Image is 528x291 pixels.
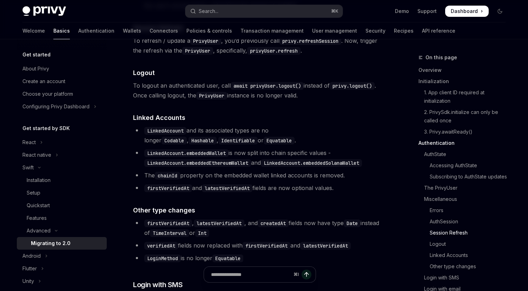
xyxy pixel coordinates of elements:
[264,137,295,144] code: Equatable
[144,149,229,157] code: LinkedAccount.embeddedWallet
[418,238,511,250] a: Logout
[17,161,107,174] button: Toggle Swift section
[279,37,341,45] code: privy.refreshSession
[451,8,478,15] span: Dashboard
[17,237,107,250] a: Migrating to 2.0
[182,47,213,55] code: PrivyUser
[22,65,49,73] div: About Privy
[395,8,409,15] a: Demo
[418,171,511,182] a: Subscribing to AuthState updates
[22,6,66,16] img: dark logo
[17,149,107,161] button: Toggle React native section
[330,82,375,90] code: privy.logout()
[133,113,185,122] span: Linked Accounts
[150,229,189,237] code: TimeInterval
[22,277,34,285] div: Unity
[123,22,141,39] a: Wallets
[27,176,51,184] div: Installation
[22,163,34,172] div: Swift
[418,272,511,283] a: Login with SMS
[17,187,107,199] a: Setup
[417,8,437,15] a: Support
[27,201,50,210] div: Quickstart
[17,75,107,88] a: Create an account
[445,6,489,17] a: Dashboard
[133,241,386,250] li: fields now replaced with and
[194,219,244,227] code: latestVerifiedAt
[17,174,107,187] a: Installation
[17,262,107,275] button: Toggle Flutter section
[418,149,511,160] a: AuthState
[186,22,232,39] a: Policies & controls
[22,264,37,273] div: Flutter
[22,22,45,39] a: Welcome
[17,88,107,100] a: Choose your platform
[17,100,107,113] button: Toggle Configuring Privy Dashboard section
[418,194,511,205] a: Miscellaneous
[240,22,304,39] a: Transaction management
[53,22,70,39] a: Basics
[144,242,178,250] code: verifiedAt
[27,214,47,222] div: Features
[418,126,511,137] a: 3. Privy.awaitReady()
[202,184,252,192] code: latestVerifiedAt
[144,184,192,192] code: firstVerifiedAt
[133,218,386,238] li: , , and fields now have type instead of or
[161,137,187,144] code: Codable
[418,182,511,194] a: The PrivyUser
[247,47,301,55] code: privyUser.refresh
[144,159,251,167] code: LinkedAccount.embeddedEthereumWallet
[243,242,290,250] code: firstVerifiedAt
[27,189,40,197] div: Setup
[218,137,258,144] code: Identifiable
[418,160,511,171] a: Accessing AuthState
[17,224,107,237] button: Toggle Advanced section
[133,253,386,263] li: is no longer
[144,127,186,135] code: LinkedAccount
[133,36,386,55] span: To refresh / update a , you’d previously call . Now, trigger the refresh via the , specifically, .
[196,92,227,100] code: PrivyUser
[189,137,217,144] code: Hashable
[190,37,221,45] code: PrivyUser
[300,242,351,250] code: latestVerifiedAt
[418,65,511,76] a: Overview
[133,126,386,145] li: and its associated types are no longer , , or .
[31,239,71,248] div: Migrating to 2.0
[133,183,386,193] li: and fields are now optional values.
[418,76,511,87] a: Initialization
[17,62,107,75] a: About Privy
[133,68,155,77] span: Logout
[17,136,107,149] button: Toggle React section
[144,255,181,262] code: LoginMethod
[394,22,414,39] a: Recipes
[78,22,114,39] a: Authentication
[494,6,506,17] button: Toggle dark mode
[22,252,41,260] div: Android
[22,151,51,159] div: React native
[22,138,36,147] div: React
[133,81,386,100] span: To logout an authenticated user, call instead of . Once calling logout, the instance is no longer...
[17,212,107,224] a: Features
[365,22,385,39] a: Security
[155,172,180,180] code: chainId
[418,216,511,227] a: AuthSession
[133,170,386,180] li: The property on the embedded wallet linked accounts is removed.
[418,227,511,238] a: Session Refresh
[231,82,304,90] code: await privyUser.logout()
[133,148,386,168] li: is now split into chain specific values - and
[418,87,511,107] a: 1. App client ID required at initialization
[258,219,289,227] code: createdAt
[22,90,73,98] div: Choose your platform
[302,270,311,279] button: Send message
[22,124,70,133] h5: Get started by SDK
[425,53,457,62] span: On this page
[312,22,357,39] a: User management
[22,77,65,86] div: Create an account
[261,159,362,167] code: LinkedAccount.embeddedSolanaWallet
[17,275,107,287] button: Toggle Unity section
[144,219,192,227] code: firstVerifiedAt
[195,229,209,237] code: Int
[418,250,511,261] a: Linked Accounts
[418,137,511,149] a: Authentication
[150,22,178,39] a: Connectors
